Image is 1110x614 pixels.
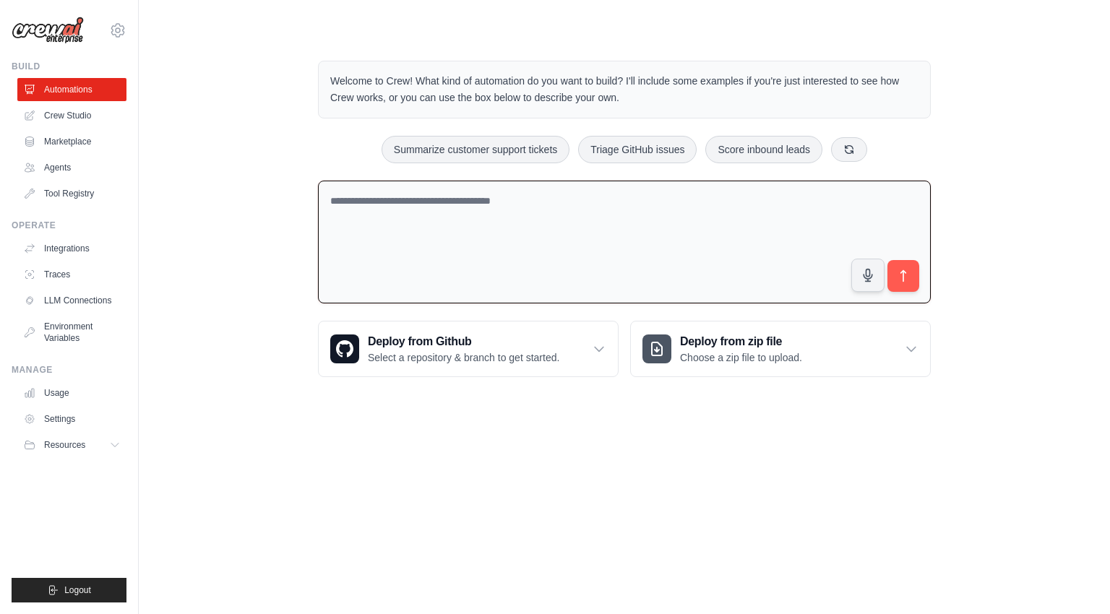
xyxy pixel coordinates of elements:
[44,439,85,451] span: Resources
[17,237,126,260] a: Integrations
[17,381,126,405] a: Usage
[12,61,126,72] div: Build
[578,136,697,163] button: Triage GitHub issues
[368,333,559,350] h3: Deploy from Github
[17,315,126,350] a: Environment Variables
[17,182,126,205] a: Tool Registry
[705,136,822,163] button: Score inbound leads
[17,433,126,457] button: Resources
[12,220,126,231] div: Operate
[382,136,569,163] button: Summarize customer support tickets
[17,407,126,431] a: Settings
[12,17,84,44] img: Logo
[12,364,126,376] div: Manage
[17,104,126,127] a: Crew Studio
[17,130,126,153] a: Marketplace
[64,584,91,596] span: Logout
[680,333,802,350] h3: Deploy from zip file
[330,73,918,106] p: Welcome to Crew! What kind of automation do you want to build? I'll include some examples if you'...
[17,263,126,286] a: Traces
[17,289,126,312] a: LLM Connections
[17,156,126,179] a: Agents
[17,78,126,101] a: Automations
[368,350,559,365] p: Select a repository & branch to get started.
[680,350,802,365] p: Choose a zip file to upload.
[12,578,126,602] button: Logout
